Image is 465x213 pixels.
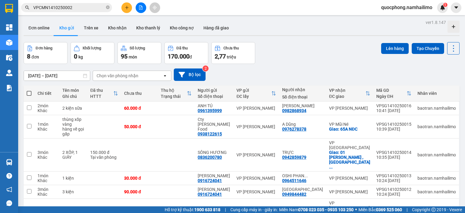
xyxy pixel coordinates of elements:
[198,187,230,192] div: ANH CƯỜNG
[25,5,29,10] span: search
[190,55,192,59] span: đ
[376,103,411,108] div: VPSG1410250016
[124,124,155,129] div: 50.000 đ
[282,108,306,113] div: 0982868934
[24,42,68,64] button: Đơn hàng8đơn
[298,207,354,212] strong: 0708 023 035 - 0935 103 250
[36,46,52,50] div: Đơn hàng
[6,187,12,192] span: notification
[451,2,461,13] button: caret-down
[282,95,323,99] div: Số điện thoại
[6,39,12,46] img: warehouse-icon
[417,106,456,111] div: baotran.namhailimo
[426,19,446,26] div: ver 1.8.147
[87,85,121,102] th: Toggle SortBy
[131,21,165,35] button: Kho thanh lý
[121,53,127,60] span: 95
[90,88,113,93] div: Đã thu
[38,192,56,197] div: Khác
[329,106,370,111] div: VP [PERSON_NAME]
[282,178,306,183] div: 0964511646
[130,46,145,50] div: Số lượng
[6,173,12,179] span: question-circle
[199,21,234,35] button: Hàng đã giao
[233,85,279,102] th: Toggle SortBy
[136,2,146,13] button: file-add
[376,173,411,178] div: VPSG1410250013
[38,155,56,160] div: Khác
[236,176,276,181] div: VP [PERSON_NAME]
[225,206,226,213] span: |
[329,176,370,181] div: VP [PERSON_NAME]
[103,21,131,35] button: Kho nhận
[78,55,83,59] span: kg
[6,85,12,91] img: solution-icon
[282,122,323,127] div: A Dũng
[282,173,323,178] div: OSHI PHAN THIẾT
[79,21,103,35] button: Trên xe
[279,206,354,213] span: Miền Nam
[407,206,407,213] span: |
[124,176,155,181] div: 30.000 đ
[62,106,84,111] div: 2 kiện sữa
[62,150,84,160] div: 2 XỐP, 1 GIẤY
[83,46,101,50] div: Khối lượng
[203,65,209,72] sup: 2
[417,189,456,194] div: baotran.namhailimo
[376,108,411,113] div: 10:41 [DATE]
[97,73,138,79] div: Chọn văn phòng nhận
[198,192,222,197] div: 0916724041
[376,192,411,197] div: 10:24 [DATE]
[282,103,323,108] div: ngọc bích
[198,88,230,93] div: Người gửi
[62,189,84,194] div: 3 kiện
[440,5,445,10] img: icon-new-feature
[198,155,222,160] div: 0836200780
[5,4,13,13] img: logo-vxr
[74,53,77,60] span: 0
[236,94,271,99] div: ĐC lấy
[174,68,206,81] button: Bộ lọc
[38,127,56,131] div: Khác
[198,94,230,99] div: Số điện thoại
[54,21,79,35] button: Kho gửi
[164,42,208,64] button: Đã thu170.000đ
[163,73,167,78] svg: open
[38,91,56,96] div: Chi tiết
[329,122,370,127] div: VP Mũi Né
[38,173,56,178] div: 1 món
[194,207,220,212] strong: 1900 633 818
[161,88,187,93] div: Thu hộ
[376,155,411,160] div: 10:35 [DATE]
[373,85,414,102] th: Toggle SortBy
[90,150,118,155] div: 150.000 đ
[6,70,12,76] img: warehouse-icon
[6,200,12,206] span: message
[376,150,411,155] div: VPSG1410250014
[198,103,230,108] div: ANH TÚ
[124,106,155,111] div: 60.000 đ
[124,189,155,194] div: 90.000 đ
[62,94,84,99] div: Ghi chú
[282,150,323,155] div: TRỰC
[453,5,459,10] span: caret-down
[124,91,155,96] div: Chưa thu
[376,4,437,11] span: quocphong.namhailimo
[211,42,255,64] button: Chưa thu2,77 triệu
[38,103,56,108] div: 2 món
[223,46,239,50] div: Chưa thu
[236,189,276,194] div: VP [PERSON_NAME]
[447,21,460,33] div: Tạo kho hàng mới
[304,173,308,178] span: ...
[376,88,407,93] div: Mã GD
[198,117,230,131] div: Cty Phạm Gia Food
[282,155,306,160] div: 0942859879
[198,178,222,183] div: 0916724041
[33,4,105,11] input: Tìm tên, số ĐT hoặc mã đơn
[376,122,411,127] div: VPSG1410250015
[358,206,402,213] span: Miền Bắc
[236,152,276,157] div: VP [PERSON_NAME]
[62,176,84,181] div: 1 kiện
[121,2,132,13] button: plus
[381,43,409,54] button: Lên hàng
